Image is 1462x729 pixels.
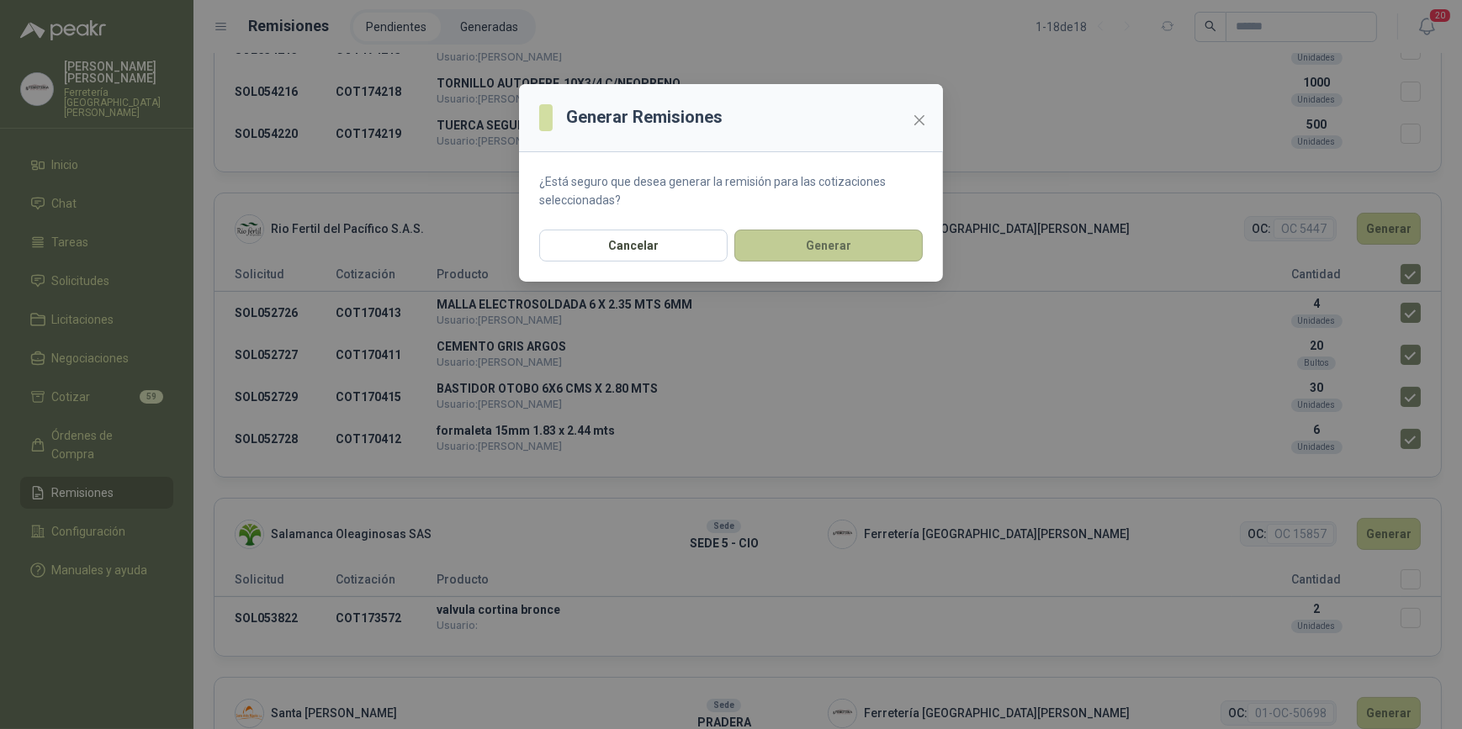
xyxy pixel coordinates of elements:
[906,107,933,134] button: Close
[913,114,926,127] span: close
[734,230,923,261] button: Generar
[539,230,728,261] button: Cancelar
[539,172,923,209] p: ¿Está seguro que desea generar la remisión para las cotizaciones seleccionadas?
[566,104,723,130] h3: Generar Remisiones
